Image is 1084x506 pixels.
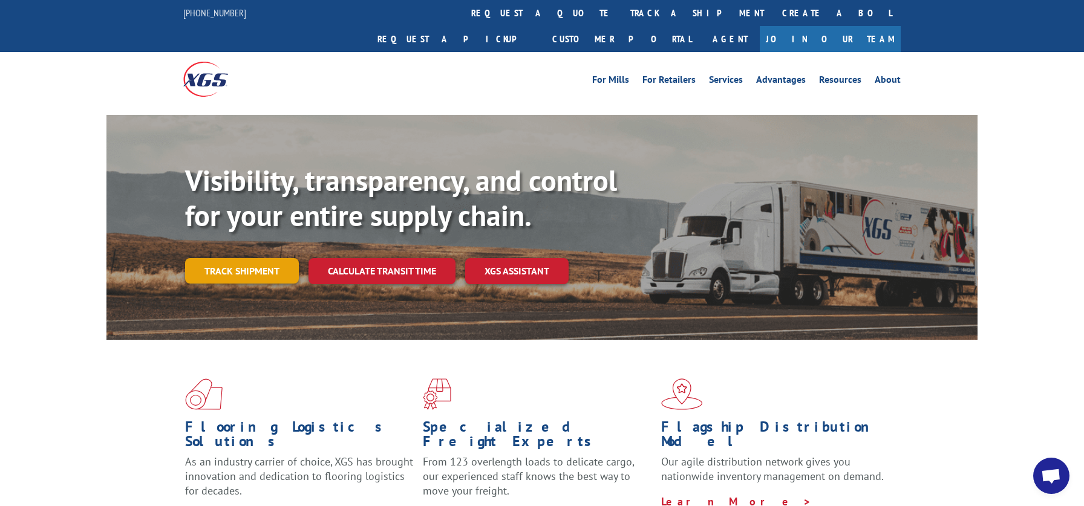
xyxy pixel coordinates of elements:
h1: Flooring Logistics Solutions [185,420,414,455]
a: Request a pickup [368,26,543,52]
h1: Flagship Distribution Model [661,420,890,455]
b: Visibility, transparency, and control for your entire supply chain. [185,161,617,234]
a: About [875,75,901,88]
div: Open chat [1033,458,1069,494]
a: Customer Portal [543,26,700,52]
span: Our agile distribution network gives you nationwide inventory management on demand. [661,455,884,483]
a: Advantages [756,75,806,88]
a: For Mills [592,75,629,88]
a: For Retailers [642,75,696,88]
a: Services [709,75,743,88]
a: Resources [819,75,861,88]
a: Agent [700,26,760,52]
h1: Specialized Freight Experts [423,420,651,455]
img: xgs-icon-total-supply-chain-intelligence-red [185,378,223,410]
a: XGS ASSISTANT [465,258,569,284]
a: [PHONE_NUMBER] [183,7,246,19]
img: xgs-icon-focused-on-flooring-red [423,378,451,410]
span: As an industry carrier of choice, XGS has brought innovation and dedication to flooring logistics... [185,455,413,498]
img: xgs-icon-flagship-distribution-model-red [661,378,703,410]
a: Track shipment [185,258,299,284]
a: Join Our Team [760,26,901,52]
a: Calculate transit time [309,258,455,284]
